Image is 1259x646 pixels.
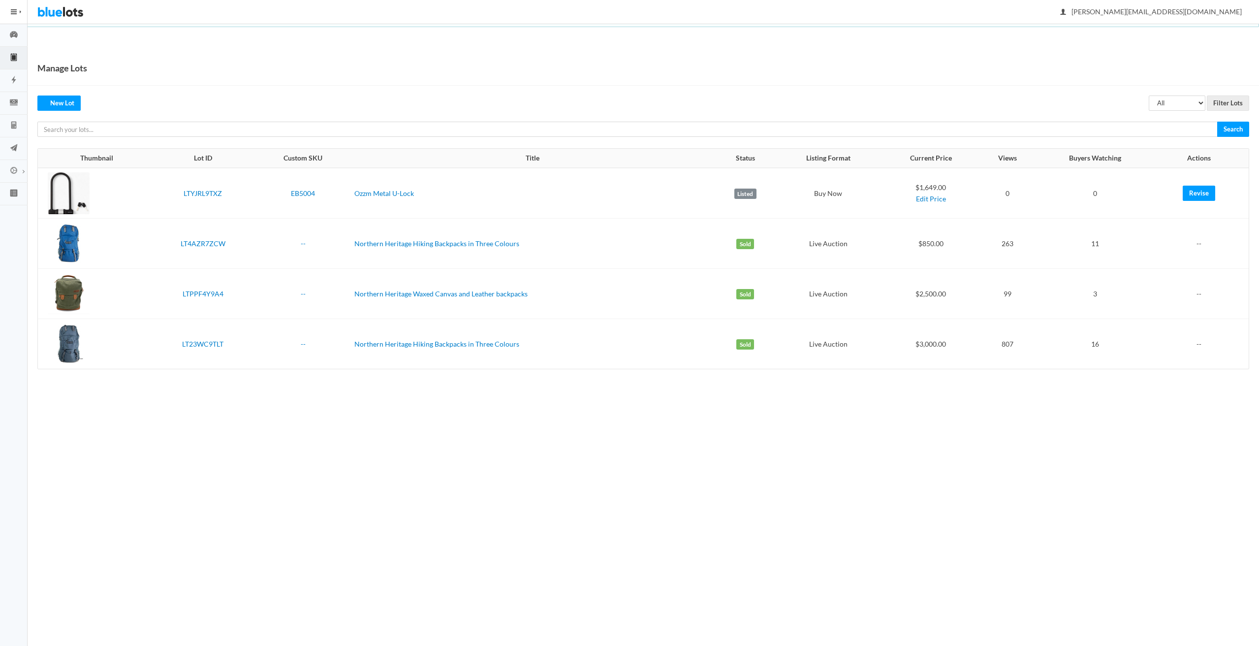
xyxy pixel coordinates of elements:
[44,99,50,105] ion-icon: create
[1035,269,1156,319] td: 3
[301,239,306,248] a: --
[354,189,414,197] a: Ozzm Metal U-Lock
[734,189,756,199] label: Listed
[776,168,881,219] td: Buy Now
[183,290,223,298] a: LTPPF4Y9A4
[981,168,1035,219] td: 0
[1058,8,1068,17] ion-icon: person
[181,239,225,248] a: LT4AZR7ZCW
[1156,319,1249,369] td: --
[182,340,223,348] a: LT23WC9TLT
[776,149,881,168] th: Listing Format
[1035,319,1156,369] td: 16
[916,194,946,203] a: Edit Price
[981,219,1035,269] td: 263
[38,149,150,168] th: Thumbnail
[1061,7,1242,16] span: [PERSON_NAME][EMAIL_ADDRESS][DOMAIN_NAME]
[1217,122,1249,137] input: Search
[736,339,754,350] label: Sold
[881,319,980,369] td: $3,000.00
[1156,269,1249,319] td: --
[354,239,519,248] a: Northern Heritage Hiking Backpacks in Three Colours
[1183,186,1215,201] a: Revise
[256,149,350,168] th: Custom SKU
[776,269,881,319] td: Live Auction
[301,290,306,298] a: --
[776,219,881,269] td: Live Auction
[981,149,1035,168] th: Views
[881,168,980,219] td: $1,649.00
[981,269,1035,319] td: 99
[354,290,528,298] a: Northern Heritage Waxed Canvas and Leather backpacks
[881,149,980,168] th: Current Price
[350,149,715,168] th: Title
[776,319,881,369] td: Live Auction
[150,149,256,168] th: Lot ID
[1156,149,1249,168] th: Actions
[1035,219,1156,269] td: 11
[184,189,222,197] a: LTYJRL9TXZ
[736,239,754,250] label: Sold
[37,96,81,111] a: createNew Lot
[37,61,87,75] h1: Manage Lots
[37,122,1218,137] input: Search your lots...
[1035,149,1156,168] th: Buyers Watching
[1035,168,1156,219] td: 0
[354,340,519,348] a: Northern Heritage Hiking Backpacks in Three Colours
[1156,219,1249,269] td: --
[736,289,754,300] label: Sold
[301,340,306,348] a: --
[981,319,1035,369] td: 807
[1207,96,1249,111] input: Filter Lots
[881,269,980,319] td: $2,500.00
[715,149,776,168] th: Status
[291,189,315,197] a: EB5004
[881,219,980,269] td: $850.00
